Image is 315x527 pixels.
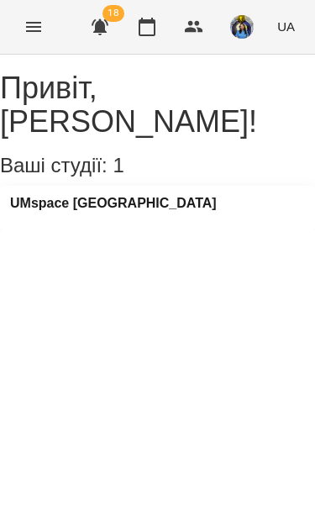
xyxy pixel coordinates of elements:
img: d1dec607e7f372b62d1bb04098aa4c64.jpeg [230,15,254,39]
button: UA [270,11,302,42]
span: 1 [113,154,123,177]
button: Menu [13,7,54,47]
span: 18 [102,5,124,22]
span: UA [277,18,295,35]
a: UMspace [GEOGRAPHIC_DATA] [10,196,217,211]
